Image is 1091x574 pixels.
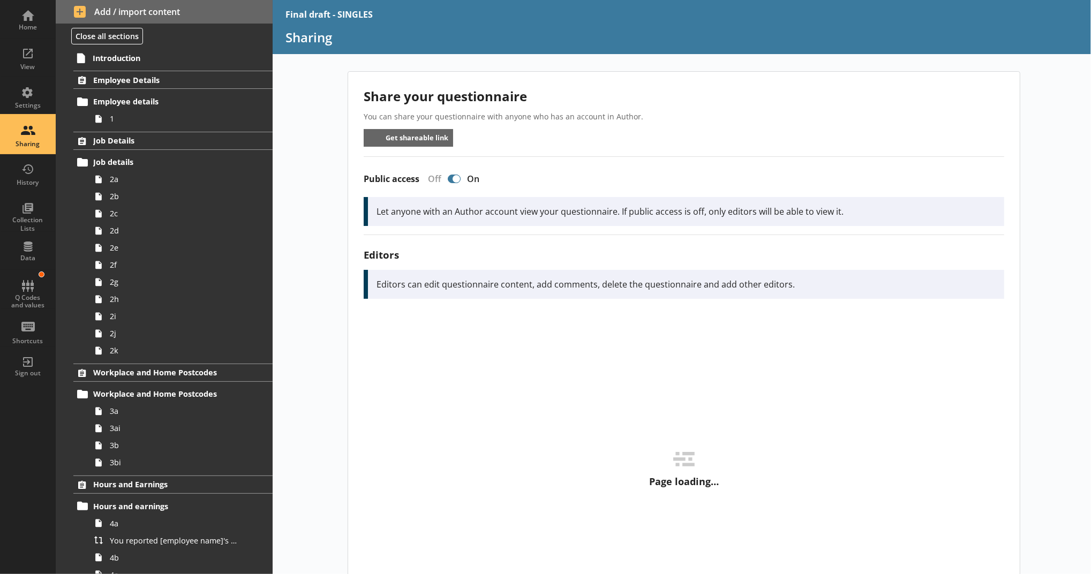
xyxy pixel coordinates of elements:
span: Job details [93,157,237,167]
a: 2d [90,222,273,239]
div: Sharing [9,140,47,148]
span: 2d [110,225,241,236]
li: Workplace and Home Postcodes3a3ai3b3bi [78,386,273,471]
span: 2k [110,345,241,356]
span: 4a [110,518,241,528]
a: 2j [90,325,273,342]
div: Data [9,254,47,262]
span: Employee Details [93,75,237,85]
a: Employee details [73,93,273,110]
span: Job Details [93,135,237,146]
span: 2i [110,311,241,321]
label: Public access [364,173,419,185]
a: 3bi [90,454,273,471]
div: Shortcuts [9,337,47,345]
span: 3a [110,406,241,416]
a: 4b [90,549,273,566]
div: Final draft - SINGLES [285,9,373,20]
a: 1 [90,110,273,127]
span: You reported [employee name]'s pay period that included [Reference Date] to be [Untitled answer].... [110,535,241,546]
div: Settings [9,101,47,110]
a: 2i [90,308,273,325]
div: Off [419,173,446,185]
li: Employee details1 [78,93,273,127]
p: Editors can edit questionnaire content, add comments, delete the questionnaire and add other edit... [377,278,996,290]
button: Close all sections [71,28,143,44]
a: 3a [90,403,273,420]
a: Job details [73,154,273,171]
li: Job DetailsJob details2a2b2c2d2e2f2g2h2i2j2k [56,132,273,359]
li: Workplace and Home PostcodesWorkplace and Home Postcodes3a3ai3b3bi [56,364,273,471]
a: 2k [90,342,273,359]
h2: Share your questionnaire [364,87,1004,105]
a: Job Details [73,132,273,150]
li: Job details2a2b2c2d2e2f2g2h2i2j2k [78,154,273,359]
span: 2h [110,294,241,304]
span: Hours and earnings [93,501,237,511]
div: Sign out [9,369,47,377]
span: 2a [110,174,241,184]
span: 2j [110,328,241,338]
a: 2c [90,205,273,222]
div: On [463,173,488,185]
h1: Sharing [285,29,1078,46]
a: 2e [90,239,273,256]
button: Get shareable link [364,129,453,147]
span: Hours and Earnings [93,479,237,489]
a: Hours and earnings [73,497,273,515]
h3: Editors [364,248,1004,261]
span: Employee details [93,96,237,107]
span: Workplace and Home Postcodes [93,367,237,377]
a: 3ai [90,420,273,437]
span: 2b [110,191,241,201]
div: Q Codes and values [9,294,47,309]
a: 4a [90,515,273,532]
span: 2c [110,208,241,218]
span: 3bi [110,457,241,467]
div: Collection Lists [9,216,47,232]
a: Employee Details [73,71,273,89]
span: 2f [110,260,241,270]
a: 2h [90,291,273,308]
a: Workplace and Home Postcodes [73,386,273,403]
span: Workplace and Home Postcodes [93,389,237,399]
a: You reported [employee name]'s pay period that included [Reference Date] to be [Untitled answer].... [90,532,273,549]
span: 1 [110,114,241,124]
a: 2a [90,171,273,188]
a: Hours and Earnings [73,475,273,494]
span: 3b [110,440,241,450]
a: 2b [90,188,273,205]
p: You can share your questionnaire with anyone who has an account in Author. [364,111,1004,122]
span: 3ai [110,423,241,433]
p: Let anyone with an Author account view your questionnaire. If public access is off, only editors ... [377,206,996,217]
span: 2e [110,243,241,253]
div: View [9,63,47,71]
div: History [9,178,47,187]
div: Home [9,23,47,32]
a: Introduction [73,49,273,66]
a: 2g [90,274,273,291]
span: 4b [110,553,241,563]
a: Workplace and Home Postcodes [73,364,273,382]
span: Introduction [93,53,237,63]
span: 2g [110,277,241,287]
a: 2f [90,256,273,274]
p: Page loading… [649,475,719,488]
li: Employee DetailsEmployee details1 [56,71,273,127]
a: 3b [90,437,273,454]
span: Add / import content [74,6,255,18]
